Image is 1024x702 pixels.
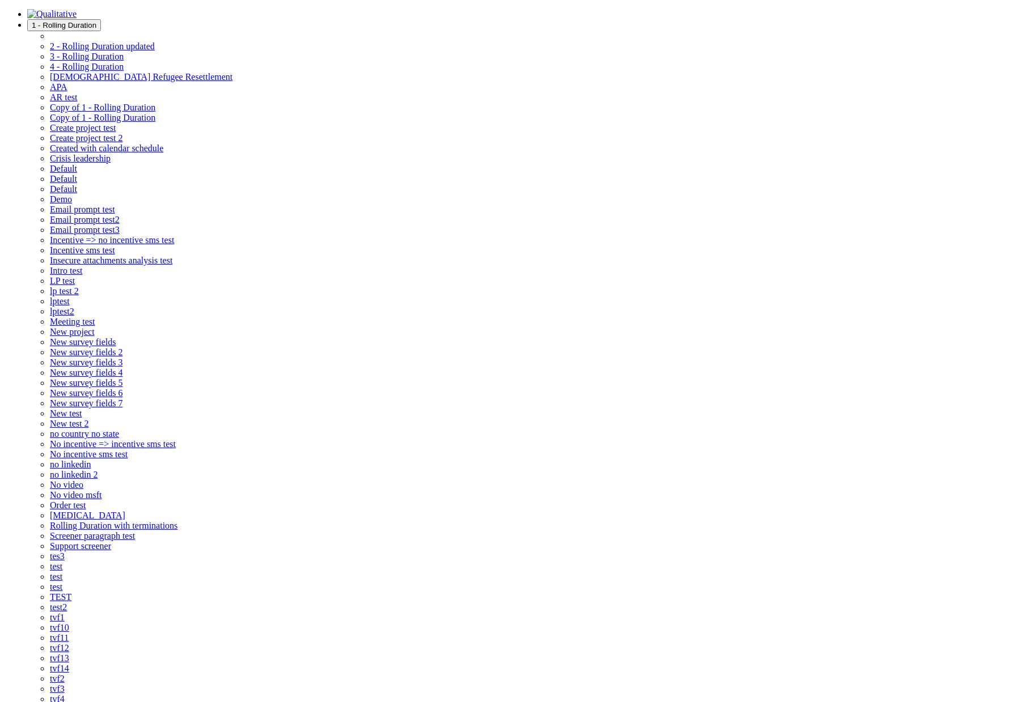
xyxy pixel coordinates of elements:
a: LP test [50,276,75,286]
span: TEST [50,592,71,602]
span: [MEDICAL_DATA] [50,510,125,520]
a: tvf13 [50,653,69,663]
span: AR test [50,92,77,102]
a: New survey fields 7 [50,398,122,408]
a: New project [50,327,95,337]
a: New survey fields [50,337,116,347]
a: New test [50,409,82,418]
a: New survey fields 6 [50,388,122,398]
a: Create project test 2 [50,133,122,143]
a: tes3 [50,551,65,561]
span: tvf11 [50,633,69,643]
span: Incentive sms test [50,245,115,255]
a: tvf14 [50,663,69,673]
a: New test 2 [50,419,88,428]
a: tvf3 [50,684,65,694]
a: lptest2 [50,307,74,316]
a: Order test [50,500,86,510]
a: test [50,582,62,592]
a: no linkedin [50,460,91,469]
a: Created with calendar schedule [50,143,163,153]
a: New survey fields 3 [50,358,122,367]
a: [DEMOGRAPHIC_DATA] Refugee Resettlement [50,72,232,82]
a: Support screener [50,541,111,551]
a: New survey fields 2 [50,347,122,357]
a: Default [50,184,77,194]
a: 3 - Rolling Duration [50,52,124,61]
a: tvf1 [50,612,65,622]
a: Default [50,164,77,173]
a: No incentive sms test [50,449,128,459]
a: tvf10 [50,623,69,632]
a: Intro test [50,266,82,275]
span: No video [50,480,83,490]
a: Email prompt test [50,205,115,214]
iframe: Chat Widget [967,648,1024,702]
a: Email prompt test2 [50,215,120,224]
a: Insecure attachments analysis test [50,256,172,265]
span: test [50,572,62,581]
a: No incentive => incentive sms test [50,439,176,449]
a: Default [50,174,77,184]
a: New survey fields 5 [50,378,122,388]
a: Create project test [50,123,116,133]
a: APA [50,82,67,92]
span: tvf12 [50,643,69,653]
span: 1 - Rolling Duration [32,21,96,29]
a: Copy of 1 - Rolling Duration [50,103,155,112]
a: Copy of 1 - Rolling Duration [50,113,155,122]
span: Email prompt test3 [50,225,120,235]
a: Incentive => no incentive sms test [50,235,174,245]
a: tvf2 [50,674,65,683]
a: lptest [50,296,70,306]
a: lp test 2 [50,286,79,296]
a: Demo [50,194,72,204]
a: 2 - Rolling Duration updated [50,41,155,51]
a: No video msft [50,490,102,500]
span: New survey fields 4 [50,368,122,377]
a: 4 - Rolling Duration [50,62,124,71]
a: Meeting test [50,317,95,326]
a: test2 [50,602,67,612]
a: test [50,561,62,571]
button: 1 - Rolling Duration [27,19,101,31]
span: Crisis leadership [50,154,111,163]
